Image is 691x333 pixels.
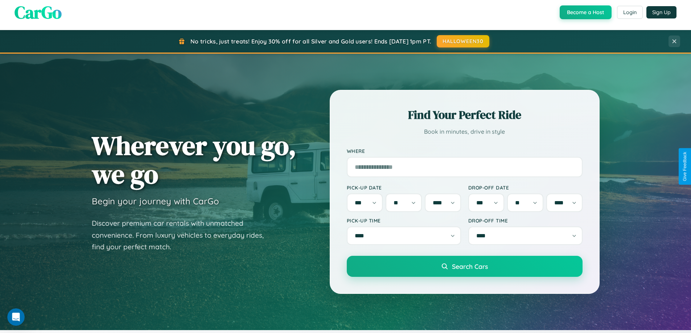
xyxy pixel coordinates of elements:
button: Login [617,6,643,19]
span: No tricks, just treats! Enjoy 30% off for all Silver and Gold users! Ends [DATE] 1pm PT. [190,38,431,45]
iframe: Intercom live chat [7,308,25,326]
span: CarGo [15,0,62,24]
span: Search Cars [452,262,488,270]
label: Pick-up Time [347,217,461,224]
h1: Wherever you go, we go [92,131,296,188]
button: Become a Host [560,5,612,19]
p: Book in minutes, drive in style [347,126,583,137]
label: Drop-off Time [468,217,583,224]
h3: Begin your journey with CarGo [92,196,219,207]
label: Pick-up Date [347,184,461,191]
label: Where [347,148,583,154]
h2: Find Your Perfect Ride [347,107,583,123]
button: Search Cars [347,256,583,277]
div: Give Feedback [682,152,687,181]
button: HALLOWEEN30 [437,35,489,47]
p: Discover premium car rentals with unmatched convenience. From luxury vehicles to everyday rides, ... [92,217,273,253]
button: Sign Up [646,6,676,18]
label: Drop-off Date [468,184,583,191]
